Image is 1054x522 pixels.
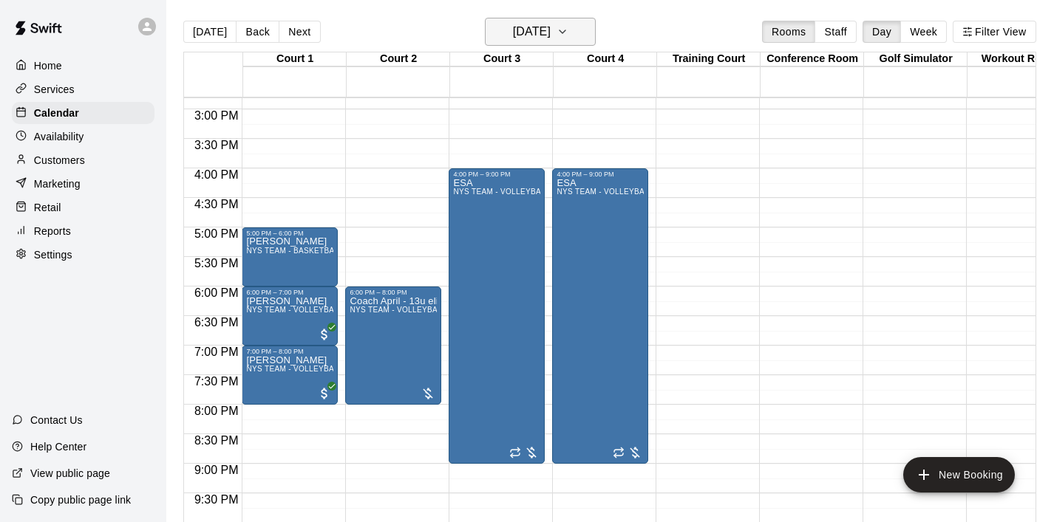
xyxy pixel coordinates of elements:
p: Availability [34,129,84,144]
span: All customers have paid [317,327,332,342]
p: View public page [30,466,110,481]
button: Staff [815,21,857,43]
span: 9:00 PM [191,464,242,476]
a: Home [12,55,154,77]
div: 4:00 PM – 9:00 PM: ESA [552,168,648,464]
span: NYS TEAM - VOLLEYBALL (After 3 pm) [246,306,387,314]
a: Services [12,78,154,100]
div: Court 2 [347,52,450,66]
span: Recurring event [613,447,625,459]
span: NYS TEAM - VOLLEYBALL (After 3 pm) [453,188,594,196]
p: Home [34,58,62,73]
span: 9:30 PM [191,493,242,506]
button: Rooms [762,21,815,43]
div: 6:00 PM – 8:00 PM: Coach April - 13u elite [345,286,441,405]
span: NYS TEAM - BASKETBALL (After 3 pm) [246,247,387,255]
p: Calendar [34,106,79,120]
p: Retail [34,200,61,215]
span: All customers have paid [317,386,332,401]
div: Training Court [657,52,761,66]
div: 7:00 PM – 8:00 PM [246,348,333,355]
span: NYS TEAM - VOLLEYBALL (After 3 pm) [557,188,697,196]
h6: [DATE] [513,21,551,42]
a: Availability [12,126,154,148]
p: Help Center [30,439,86,454]
div: Court 3 [450,52,554,66]
span: 8:00 PM [191,405,242,417]
span: NYS TEAM - VOLLEYBALL (After 3 pm) [350,306,490,314]
p: Copy public page link [30,492,131,507]
div: 4:00 PM – 9:00 PM [557,171,644,178]
button: [DATE] [183,21,237,43]
span: 5:00 PM [191,227,242,240]
p: Marketing [34,176,81,191]
button: Back [236,21,279,43]
span: 6:30 PM [191,316,242,329]
button: Day [863,21,901,43]
div: 5:00 PM – 6:00 PM [246,230,333,237]
div: Golf Simulator [864,52,968,66]
div: 6:00 PM – 7:00 PM: Alea Fernandez [242,286,338,346]
div: Court 4 [554,52,657,66]
p: Customers [34,153,85,168]
div: 4:00 PM – 9:00 PM [453,171,540,178]
button: Next [279,21,320,43]
a: Settings [12,244,154,266]
span: 5:30 PM [191,257,242,269]
span: 3:00 PM [191,109,242,122]
span: 6:00 PM [191,286,242,299]
div: 7:00 PM – 8:00 PM: Alea Fernandez [242,346,338,405]
a: Calendar [12,102,154,124]
button: add [903,457,1015,492]
p: Reports [34,224,71,238]
span: 7:00 PM [191,346,242,358]
div: 6:00 PM – 7:00 PM [246,289,333,296]
button: [DATE] [485,18,596,46]
div: 6:00 PM – 8:00 PM [350,289,437,296]
span: 4:30 PM [191,198,242,210]
span: 4:00 PM [191,168,242,181]
a: Customers [12,149,154,171]
div: Court 1 [243,52,347,66]
span: Recurring event [509,447,521,459]
a: Reports [12,220,154,242]
span: 8:30 PM [191,434,242,447]
div: Conference Room [761,52,864,66]
span: 7:30 PM [191,375,242,388]
div: 5:00 PM – 6:00 PM: dennis [242,227,338,286]
p: Contact Us [30,413,83,427]
button: Week [900,21,947,43]
div: 4:00 PM – 9:00 PM: ESA [449,168,545,464]
p: Settings [34,247,72,262]
a: Marketing [12,173,154,195]
span: NYS TEAM - VOLLEYBALL (After 3 pm) [246,365,387,373]
p: Services [34,82,75,97]
button: Filter View [953,21,1036,43]
a: Retail [12,196,154,219]
span: 3:30 PM [191,139,242,151]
